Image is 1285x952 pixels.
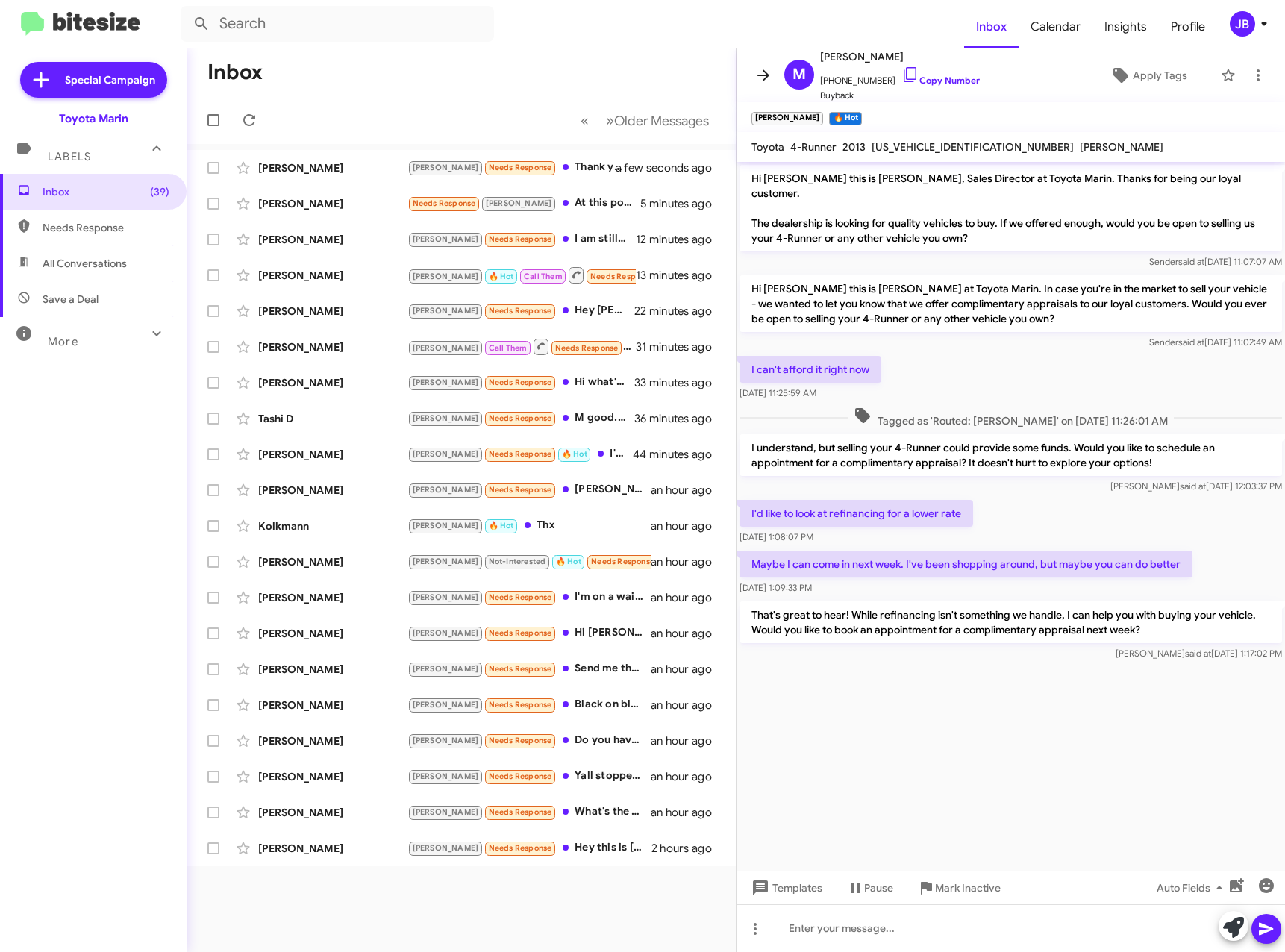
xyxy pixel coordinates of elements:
a: Profile [1159,5,1217,48]
p: I'd like to look at refinancing for a lower rate [740,500,973,527]
div: [PERSON_NAME] [258,483,407,498]
div: an hour ago [651,662,724,677]
span: Pause [864,874,893,901]
span: Needs Response [555,343,619,353]
div: [PERSON_NAME] [258,554,407,569]
p: Hi [PERSON_NAME] this is [PERSON_NAME], Sales Director at Toyota Marin. Thanks for being our loya... [740,165,1282,251]
div: Okay 👍 [407,553,651,570]
span: Needs Response [591,557,654,566]
div: an hour ago [651,590,724,605]
span: [PERSON_NAME] [820,48,980,66]
div: [PERSON_NAME] [258,304,407,319]
span: [PERSON_NAME] [1080,140,1163,154]
span: Inbox [43,184,169,199]
span: Sender [DATE] 11:07:07 AM [1149,256,1282,267]
div: Do you have the Avalon hybrid available? [407,732,651,749]
span: [PERSON_NAME] [413,272,479,281]
div: 33 minutes ago [634,375,724,390]
div: Hi what's your offer ? [407,374,634,391]
div: an hour ago [651,733,724,748]
span: [PERSON_NAME] [413,664,479,674]
div: [PERSON_NAME] [258,375,407,390]
span: Needs Response [43,220,169,235]
span: [PERSON_NAME] [413,163,479,172]
span: 🔥 Hot [556,557,581,566]
span: Needs Response [413,198,476,208]
p: I understand, but selling your 4-Runner could provide some funds. Would you like to schedule an a... [740,434,1282,476]
div: Hey this is [PERSON_NAME], I'm co-signer. [PERSON_NAME]'s phone number is [PHONE_NUMBER] [407,839,651,857]
span: Inbox [964,5,1019,48]
span: [PERSON_NAME] [DATE] 12:03:37 PM [1110,480,1282,492]
div: I'm on a wait-list for a particular model of GH Hybrid. Somebody is supposed to contact me when y... [407,589,651,606]
span: Call Them [489,343,528,353]
p: That's great to hear! While refinancing isn't something we handle, I can help you with buying you... [740,601,1282,643]
span: said at [1178,336,1204,348]
div: an hour ago [651,769,724,784]
button: Apply Tags [1083,62,1213,89]
div: [PERSON_NAME] [258,339,407,354]
div: What's the best price you can get me on an SR5 4 door. [407,804,651,821]
span: [US_VEHICLE_IDENTIFICATION_NUMBER] [872,140,1074,154]
span: Needs Response [489,449,552,459]
span: Needs Response [489,306,552,316]
div: [PERSON_NAME] [258,733,407,748]
span: Not-Interested [489,557,546,566]
a: Copy Number [901,75,980,86]
div: [PERSON_NAME] [258,268,407,283]
a: Calendar [1019,5,1092,48]
span: Needs Response [489,413,552,423]
div: [PERSON_NAME] [258,698,407,713]
p: Maybe I can come in next week. I've been shopping around, but maybe you can do better [740,551,1192,577]
span: Special Campaign [65,72,155,87]
div: 22 minutes ago [634,304,724,319]
span: [DATE] 1:08:07 PM [740,531,813,542]
span: [PERSON_NAME] [413,557,479,566]
span: Needs Response [489,771,552,781]
div: [PERSON_NAME] [258,626,407,641]
span: « [581,111,589,130]
div: an hour ago [651,698,724,713]
span: M [792,63,806,87]
span: 4-Runner [790,140,837,154]
div: an hour ago [651,805,724,820]
span: [PERSON_NAME] [413,343,479,353]
span: Tagged as 'Routed: [PERSON_NAME]' on [DATE] 11:26:01 AM [848,407,1174,428]
span: [PERSON_NAME] [413,628,479,638]
span: » [606,111,614,130]
span: [PERSON_NAME] [413,807,479,817]
div: [PERSON_NAME] [258,232,407,247]
span: Auto Fields [1157,874,1228,901]
span: Mark Inactive [935,874,1001,901]
span: Call Them [524,272,563,281]
span: [PERSON_NAME] [413,413,479,423]
span: [PERSON_NAME] [413,771,479,781]
span: Sender [DATE] 11:02:49 AM [1149,336,1282,348]
span: Needs Response [489,485,552,495]
span: (39) [150,184,169,199]
div: Black on black [407,696,651,713]
span: Needs Response [489,843,552,853]
span: 🔥 Hot [489,521,514,530]
div: an hour ago [651,554,724,569]
div: [PERSON_NAME] [258,841,407,856]
span: [PERSON_NAME] [413,485,479,495]
div: Yall stopped EV tax rebate 5 days before the deadline. Endless yall significantly reduced your pr... [407,768,651,785]
div: Thx [407,517,651,534]
div: I'll pass on it [407,445,634,463]
div: JB [1230,11,1255,37]
div: 2 hours ago [651,841,724,856]
span: [PERSON_NAME] [413,736,479,745]
span: Needs Response [489,664,552,674]
span: [PERSON_NAME] [413,449,479,459]
button: Templates [737,874,834,901]
a: Insights [1092,5,1159,48]
span: 🔥 Hot [562,449,587,459]
a: Special Campaign [20,62,167,98]
h1: Inbox [207,60,263,84]
span: Apply Tags [1133,62,1187,89]
span: said at [1178,256,1204,267]
button: Next [597,105,718,136]
div: 5 minutes ago [640,196,724,211]
div: 31 minutes ago [636,339,724,354]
